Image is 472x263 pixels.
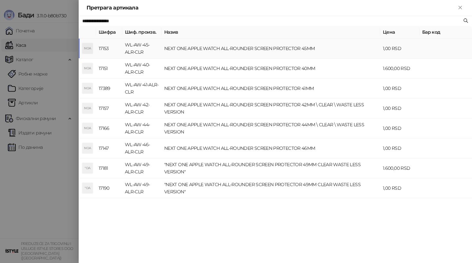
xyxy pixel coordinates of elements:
td: 17151 [96,59,122,79]
td: NEXT ONE APPLE WATCH ALL-ROUNDER SCREEN PROTECTOR 41MM [162,79,380,98]
td: 17153 [96,39,122,59]
td: WL-AW-46-ALR-CLR [122,138,162,158]
td: WL-AW-41-ALR-CLR [122,79,162,98]
td: WL-AW-42-ALR-CLR [122,98,162,118]
td: 1.600,00 RSD [380,59,420,79]
td: NEXT ONE APPLE WATCH ALL-ROUNDER SCREEN PROTECTOR 45MM [162,39,380,59]
td: 17190 [96,178,122,198]
td: "NEXT ONE APPLE WATCH ALL-ROUNDER SCREEN PROTECTOR 49MM CLEAR WASTE LESS VERSION" [162,158,380,178]
td: WL-AW-45-ALR-CLR [122,39,162,59]
td: 1,00 RSD [380,98,420,118]
div: NOA [82,83,93,94]
div: NOA [82,103,93,114]
td: NEXT ONE APPLE WATCH ALL-ROUNDER SCREEN PROTECTOR 46MM [162,138,380,158]
div: NOA [82,143,93,153]
td: NEXT ONE APPLE WATCH ALL-ROUNDER SCREEN PROTECTOR 42MM \ CLEAR \ WASTE LESS VERSION [162,98,380,118]
td: WL-AW-49-ALR-CLR [122,178,162,198]
th: Цена [380,26,420,39]
td: 1,00 RSD [380,178,420,198]
td: NEXT ONE APPLE WATCH ALL-ROUNDER SCREEN PROTECTOR 40MM [162,59,380,79]
td: 17157 [96,98,122,118]
td: "NEXT ONE APPLE WATCH ALL-ROUNDER SCREEN PROTECTOR 49MM CLEAR WASTE LESS VERSION" [162,178,380,198]
div: "OA [82,183,93,193]
td: 1,00 RSD [380,39,420,59]
td: 17389 [96,79,122,98]
button: Close [456,4,464,12]
div: NOA [82,63,93,74]
td: 17147 [96,138,122,158]
td: WL-AW-49-ALR-CLR [122,158,162,178]
th: Шифра [96,26,122,39]
td: WL-AW-44-ALR-CLR [122,118,162,138]
div: NOA [82,43,93,54]
th: Шиф. произв. [122,26,162,39]
td: 17166 [96,118,122,138]
div: Претрага артикала [87,4,456,12]
td: 1,00 RSD [380,138,420,158]
td: 1,00 RSD [380,79,420,98]
div: "OA [82,163,93,173]
th: Назив [162,26,380,39]
td: 17181 [96,158,122,178]
td: WL-AW-40-ALR-CLR [122,59,162,79]
th: Бар код [420,26,472,39]
div: NOA [82,123,93,133]
td: NEXT ONE APPLE WATCH ALL-ROUNDER SCREEN PROTECTOR 44MM \ CLEAR \ WASTE LESS VERSION [162,118,380,138]
td: 1,00 RSD [380,118,420,138]
td: 1.600,00 RSD [380,158,420,178]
